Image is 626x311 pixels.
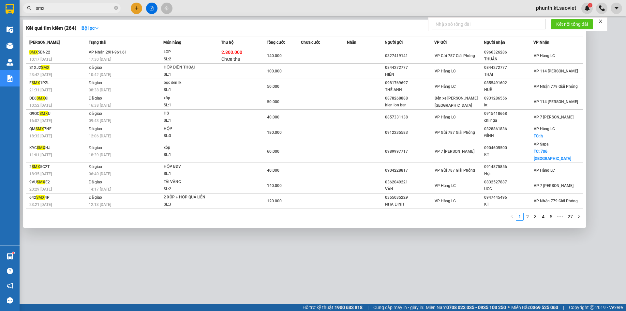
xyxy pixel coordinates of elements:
[164,71,213,78] div: SL: 1
[29,163,87,170] div: 2 5G2T
[385,95,434,102] div: 0878268888
[164,125,213,132] div: HỘP
[29,57,52,62] span: 10:17 [DATE]
[6,4,14,14] img: logo-vxr
[484,56,533,63] div: THUÂN
[164,144,213,151] div: xốp
[435,199,456,203] span: VP Hàng LC
[29,145,87,151] div: KYC HJ
[484,170,533,177] div: Hợi
[385,167,434,174] div: 0904228817
[551,19,593,29] button: Kết nối tổng đài
[164,179,213,186] div: TẢI VÀNG
[29,134,52,138] span: 18:32 [DATE]
[484,71,533,78] div: THÁI
[434,40,447,45] span: VP Gửi
[267,168,279,173] span: 40.000
[29,126,87,132] div: QM 7NF
[508,213,516,221] li: Previous Page
[556,21,588,28] span: Kết nối tổng đài
[484,145,533,151] div: 0904605500
[41,65,50,70] span: SMX
[29,64,87,71] div: S1XJ2
[29,194,87,201] div: 642 4P
[484,49,533,56] div: 0966326286
[7,253,13,260] img: warehouse-icon
[385,71,434,78] div: HIỂN
[164,117,213,124] div: SL: 1
[29,187,52,192] span: 20:29 [DATE]
[164,64,213,71] div: HỘP ĐIỆN THOẠI
[164,95,213,102] div: xôp
[89,96,102,101] span: Đã giao
[385,102,434,109] div: hien lon ban
[484,102,533,109] div: kt
[164,151,213,159] div: SL: 1
[89,88,111,92] span: 08:38 [DATE]
[534,115,574,119] span: VP 7 [PERSON_NAME]
[89,65,102,70] span: Đã giao
[435,115,456,119] span: VP Hàng LC
[577,214,581,218] span: right
[267,84,279,89] span: 50.000
[565,213,575,221] li: 27
[524,213,531,221] li: 2
[114,6,118,10] span: close-circle
[164,132,213,140] div: SL: 3
[484,80,533,86] div: 0855491602
[385,64,434,71] div: 0844272777
[89,195,102,200] span: Đã giao
[29,80,87,86] div: F 1PZL
[267,130,282,135] span: 180.000
[435,84,456,89] span: VP Hàng LC
[435,183,456,188] span: VP Hàng LC
[534,54,555,58] span: VP Hàng LC
[89,50,127,54] span: VP Nhận 29H-961.61
[385,194,434,201] div: 0355035229
[89,103,111,108] span: 16:38 [DATE]
[89,164,102,169] span: Đã giao
[89,118,111,123] span: 09:43 [DATE]
[32,81,40,85] span: SMX
[534,168,555,173] span: VP Hàng LC
[385,40,403,45] span: Người gửi
[385,114,434,121] div: 0857331138
[539,213,547,221] li: 4
[534,134,543,138] span: TC: h
[534,199,578,203] span: VP Nhận 779 Giải Phóng
[484,151,533,158] div: KT
[484,40,505,45] span: Người nhận
[164,201,213,208] div: SL: 3
[484,117,533,124] div: chi nga
[484,186,533,193] div: UOC
[484,110,533,117] div: 0915418668
[89,153,111,157] span: 18:39 [DATE]
[221,50,242,55] span: 2.800.000
[114,5,118,11] span: close-circle
[39,111,48,116] span: SMX
[534,100,578,104] span: VP 114 [PERSON_NAME]
[533,40,549,45] span: VP Nhận
[7,297,13,303] span: message
[89,127,102,131] span: Đã giao
[385,186,434,193] div: VÂN
[164,102,213,109] div: SL: 1
[89,172,111,176] span: 06:40 [DATE]
[534,69,578,73] span: VP 114 [PERSON_NAME]
[29,40,60,45] span: [PERSON_NAME]
[534,183,574,188] span: VP 7 [PERSON_NAME]
[267,149,279,154] span: 60.000
[26,25,76,32] h3: Kết quả tìm kiếm ( 264 )
[89,81,102,85] span: Đã giao
[435,130,475,135] span: VP Gửi 787 Giải Phóng
[534,84,578,89] span: VP Nhận 779 Giải Phóng
[555,213,565,221] li: Next 5 Pages
[432,19,546,29] input: Nhập số tổng đài
[221,40,233,45] span: Thu hộ
[164,170,213,178] div: SL: 1
[164,79,213,86] div: bọc đen lk
[575,213,583,221] button: right
[534,142,548,147] span: VP Sapa
[435,69,456,73] span: VP Hàng LC
[510,214,514,218] span: left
